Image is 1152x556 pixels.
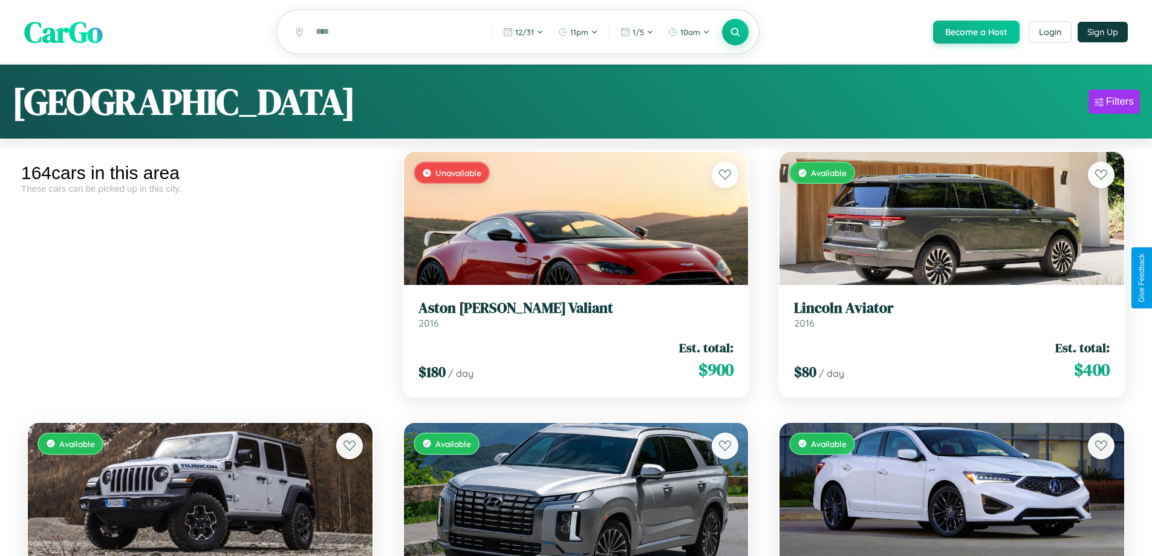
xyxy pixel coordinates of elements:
[1074,358,1110,382] span: $ 400
[811,168,847,178] span: Available
[1078,22,1128,42] button: Sign Up
[1106,96,1134,108] div: Filters
[680,27,700,37] span: 10am
[662,22,716,42] button: 10am
[633,27,644,37] span: 1 / 5
[1029,21,1072,43] button: Login
[552,22,604,42] button: 11pm
[24,12,103,52] span: CarGo
[418,362,446,382] span: $ 180
[794,317,815,329] span: 2016
[1137,253,1146,303] div: Give Feedback
[418,299,734,317] h3: Aston [PERSON_NAME] Valiant
[418,317,439,329] span: 2016
[1089,90,1140,114] button: Filters
[448,367,473,379] span: / day
[794,362,816,382] span: $ 80
[933,21,1020,44] button: Become a Host
[12,77,356,126] h1: [GEOGRAPHIC_DATA]
[418,299,734,329] a: Aston [PERSON_NAME] Valiant2016
[819,367,844,379] span: / day
[497,22,550,42] button: 12/31
[570,27,588,37] span: 11pm
[435,439,471,449] span: Available
[435,168,481,178] span: Unavailable
[21,183,379,194] div: These cars can be picked up in this city.
[811,439,847,449] span: Available
[614,22,660,42] button: 1/5
[794,299,1110,317] h3: Lincoln Aviator
[679,339,734,356] span: Est. total:
[21,163,379,183] div: 164 cars in this area
[515,27,534,37] span: 12 / 31
[698,358,734,382] span: $ 900
[1055,339,1110,356] span: Est. total:
[59,439,95,449] span: Available
[794,299,1110,329] a: Lincoln Aviator2016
